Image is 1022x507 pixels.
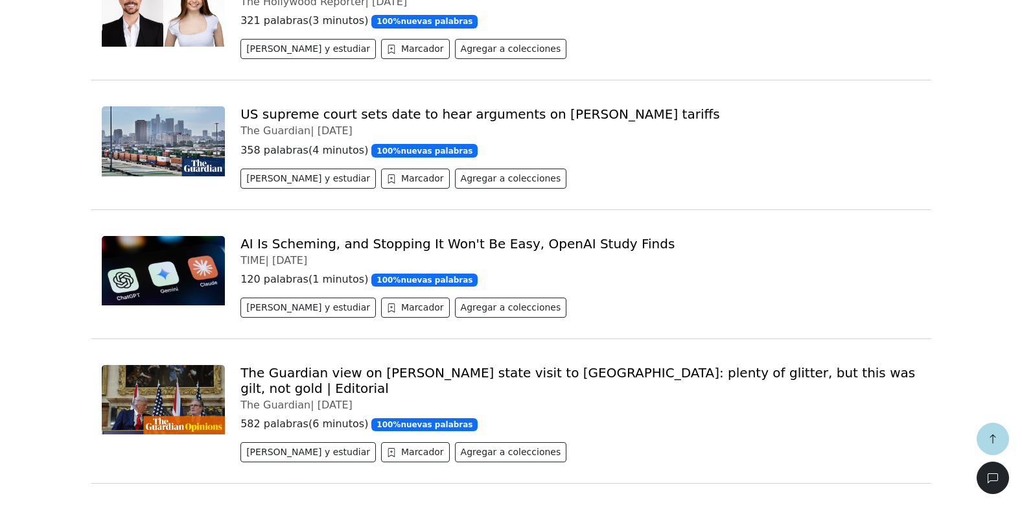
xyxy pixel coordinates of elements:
button: [PERSON_NAME] y estudiar [240,442,376,462]
p: 582 palabras ( 6 minutos ) [240,416,920,432]
span: 100 % nuevas palabras [371,15,478,28]
span: [DATE] [318,399,353,411]
p: 321 palabras ( 3 minutos ) [240,13,920,29]
p: 120 palabras ( 1 minutos ) [240,272,920,287]
span: [DATE] [318,124,353,137]
button: Marcador [381,298,450,318]
a: [PERSON_NAME] y estudiar [240,45,381,57]
button: [PERSON_NAME] y estudiar [240,169,376,189]
button: Marcador [381,39,450,59]
button: Agregar a colecciones [455,169,567,189]
p: 358 palabras ( 4 minutos ) [240,143,920,158]
img: 3814.jpg [102,106,226,176]
div: The Guardian | [240,124,920,137]
img: 5000.jpg [102,365,226,434]
div: The Guardian | [240,399,920,411]
button: Marcador [381,169,450,189]
span: 100 % nuevas palabras [371,144,478,157]
a: [PERSON_NAME] y estudiar [240,174,381,187]
button: Agregar a colecciones [455,39,567,59]
button: Marcador [381,442,450,462]
button: [PERSON_NAME] y estudiar [240,39,376,59]
button: [PERSON_NAME] y estudiar [240,298,376,318]
a: [PERSON_NAME] y estudiar [240,303,381,316]
a: The Guardian view on [PERSON_NAME] state visit to [GEOGRAPHIC_DATA]: plenty of glitter, but this ... [240,365,915,396]
span: 100 % nuevas palabras [371,418,478,431]
a: AI Is Scheming, and Stopping It Won't Be Easy, OpenAI Study Finds [240,236,675,252]
span: [DATE] [272,254,307,266]
a: [PERSON_NAME] y estudiar [240,448,381,460]
button: Agregar a colecciones [455,298,567,318]
img: GettyImages-2203181438.jpg [102,236,226,305]
div: TIME | [240,254,920,266]
button: Agregar a colecciones [455,442,567,462]
a: US supreme court sets date to hear arguments on [PERSON_NAME] tariffs [240,106,720,122]
span: 100 % nuevas palabras [371,274,478,287]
